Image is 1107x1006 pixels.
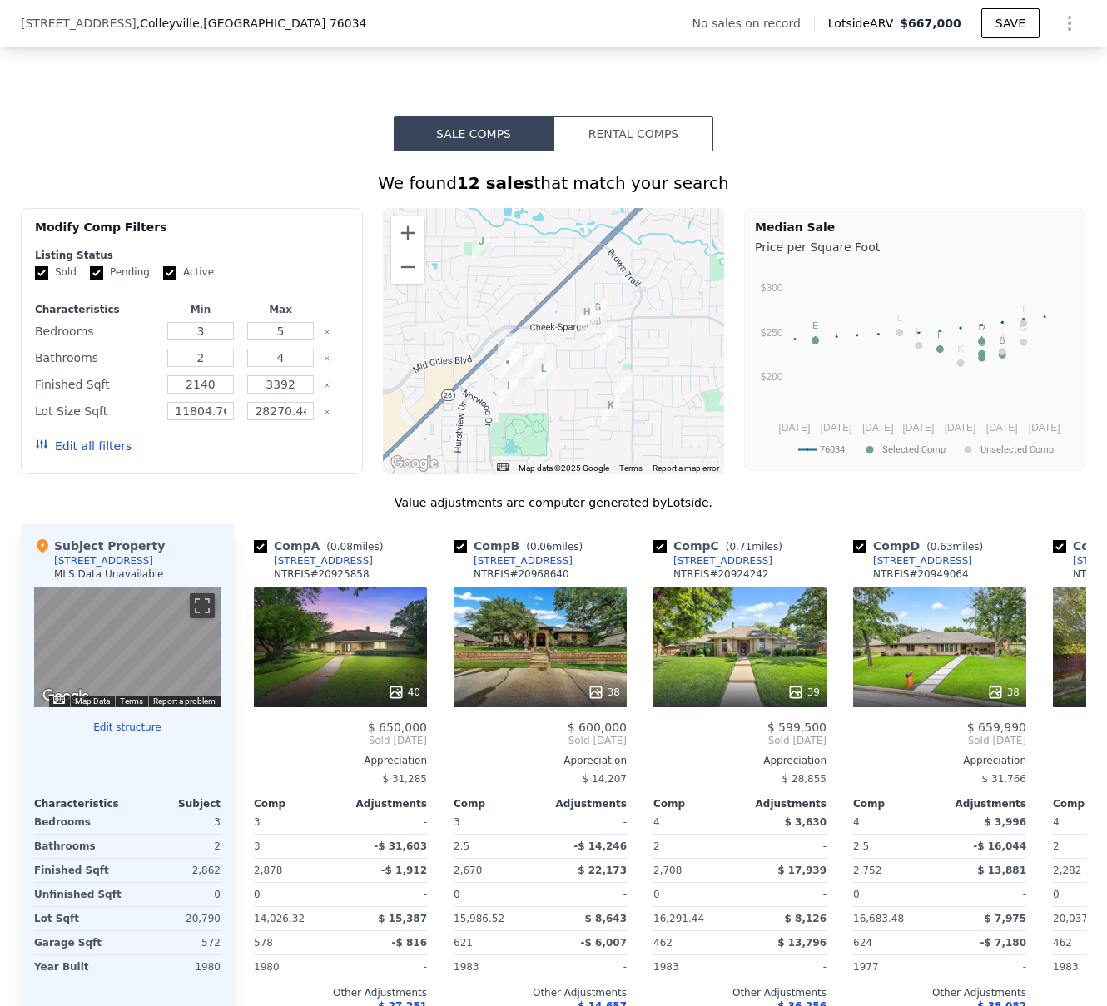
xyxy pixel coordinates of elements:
[767,721,827,734] span: $ 599,500
[588,299,607,327] div: 401 Cheek Sparger Rd
[35,438,132,454] button: Edit all filters
[394,116,553,151] button: Sale Comps
[779,422,811,434] text: [DATE]
[454,797,540,810] div: Comp
[653,816,660,828] span: 4
[653,754,827,767] div: Appreciation
[1053,865,1081,876] span: 2,282
[163,265,214,280] label: Active
[821,422,852,434] text: [DATE]
[1000,332,1005,342] text: J
[782,773,827,785] span: $ 28,855
[254,754,427,767] div: Appreciation
[873,554,972,567] div: [STREET_ADDRESS]
[534,360,553,389] div: 3512 San Bar Ln
[853,986,1026,999] div: Other Adjustments
[499,377,518,405] div: 3412 Brentwood Dr
[34,810,124,834] div: Bedrooms
[254,538,390,554] div: Comp A
[387,453,442,474] a: Open this area in Google Maps (opens a new window)
[982,773,1026,785] span: $ 31,766
[740,797,827,810] div: Adjustments
[474,567,569,581] div: NTREIS # 20968640
[653,865,682,876] span: 2,708
[1020,323,1027,333] text: G
[573,840,627,852] span: -$ 14,246
[254,865,282,876] span: 2,878
[324,355,330,362] button: Clear
[853,955,936,979] div: 1977
[902,422,934,434] text: [DATE]
[190,593,215,618] button: Toggle fullscreen view
[454,835,537,858] div: 2.5
[131,907,221,930] div: 20,790
[777,937,827,949] span: $ 13,796
[967,721,1026,734] span: $ 659,990
[653,955,737,979] div: 1983
[853,889,860,900] span: 0
[553,116,713,151] button: Rental Comps
[34,883,124,906] div: Unfinished Sqft
[828,15,900,32] span: Lotside ARV
[530,541,553,553] span: 0.06
[35,346,157,369] div: Bathrooms
[38,686,93,707] img: Google
[472,233,490,261] div: 409 Heneretta Dr
[937,330,943,339] text: F
[381,865,427,876] span: -$ 1,912
[274,567,370,581] div: NTREIS # 20925858
[34,835,124,858] div: Bathrooms
[853,754,1026,767] div: Appreciation
[254,986,427,999] div: Other Adjustments
[916,326,922,336] text: H
[35,373,157,396] div: Finished Sqft
[131,859,221,882] div: 2,862
[519,463,609,473] span: Map data ©2025 Google
[34,587,221,707] div: Street View
[200,17,367,30] span: , [GEOGRAPHIC_DATA] 76034
[540,797,627,810] div: Adjustments
[812,320,818,330] text: E
[940,797,1026,810] div: Adjustments
[619,463,643,473] a: Terms (opens in new tab)
[54,567,164,581] div: MLS Data Unavailable
[882,444,946,455] text: Selected Comp
[330,541,353,553] span: 0.08
[504,345,523,374] div: 3615 Brentwood Ct
[34,538,165,554] div: Subject Property
[498,333,516,361] div: 3712 Brentwood Ct
[254,937,273,949] span: 578
[324,382,330,389] button: Clear
[454,734,627,747] span: Sold [DATE]
[34,859,124,882] div: Finished Sqft
[980,937,1026,949] span: -$ 7,180
[387,453,442,474] img: Google
[578,304,596,332] div: 219 Cheek Sparger Rd
[454,889,460,900] span: 0
[615,373,633,401] div: 508 Quail Crest Dr
[254,913,305,924] span: 14,026.32
[568,721,627,734] span: $ 600,000
[755,219,1075,235] div: Median Sale
[383,773,427,785] span: $ 31,285
[131,931,221,954] div: 572
[454,865,482,876] span: 2,670
[454,913,504,924] span: 15,986.52
[254,835,337,858] div: 3
[585,913,627,924] span: $ 8,643
[777,865,827,876] span: $ 17,939
[454,937,473,949] span: 621
[653,889,660,900] span: 0
[653,797,740,810] div: Comp
[34,931,124,954] div: Garage Sqft
[673,554,772,567] div: [STREET_ADDRESS]
[853,797,940,810] div: Comp
[53,696,65,704] button: Keyboard shortcuts
[388,684,420,701] div: 40
[454,538,589,554] div: Comp B
[344,883,427,906] div: -
[653,463,719,473] a: Report a map error
[900,17,961,30] span: $667,000
[979,335,985,344] text: A
[785,913,827,924] span: $ 8,126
